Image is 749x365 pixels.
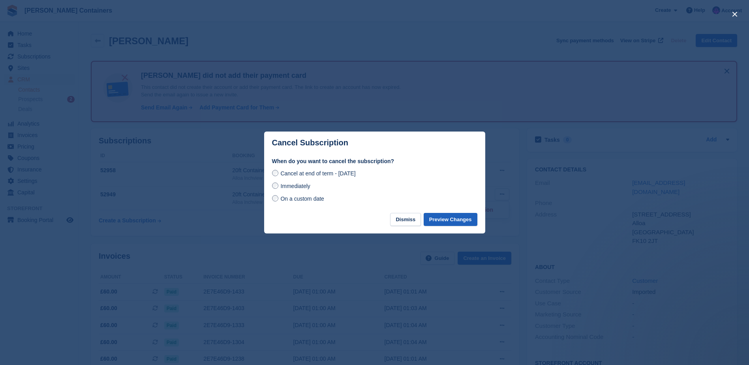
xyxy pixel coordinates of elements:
[280,183,310,189] span: Immediately
[272,170,278,176] input: Cancel at end of term - [DATE]
[424,213,477,226] button: Preview Changes
[390,213,421,226] button: Dismiss
[272,157,477,166] label: When do you want to cancel the subscription?
[280,196,324,202] span: On a custom date
[272,195,278,201] input: On a custom date
[272,182,278,189] input: Immediately
[272,138,348,147] p: Cancel Subscription
[280,170,355,177] span: Cancel at end of term - [DATE]
[728,8,741,21] button: close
